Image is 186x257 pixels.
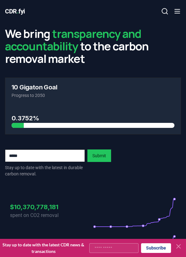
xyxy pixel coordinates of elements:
h3: $10,370,778,181 [10,202,93,212]
p: Progress to 2050 [12,92,174,98]
span: CDR fyi [5,8,25,15]
span: transparency and accountability [5,26,142,54]
h3: 10 Gigaton Goal [12,84,174,90]
span: . [17,8,19,15]
p: spent on CO2 removal [10,212,93,219]
p: Stay up to date with the latest in durable carbon removal. [5,164,85,177]
h3: 0.3752% [12,113,174,123]
button: Submit [87,149,111,162]
a: CDR.fyi [5,7,25,16]
h2: We bring to the carbon removal market [5,28,181,65]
